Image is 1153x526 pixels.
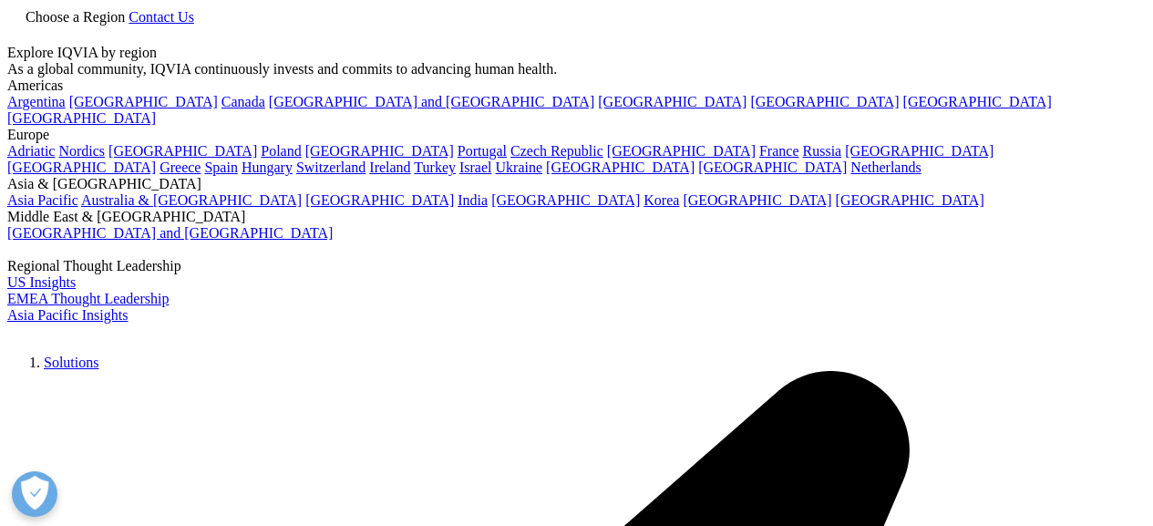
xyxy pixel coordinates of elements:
a: [GEOGRAPHIC_DATA] [546,160,695,175]
a: Argentina [7,94,66,109]
a: [GEOGRAPHIC_DATA] and [GEOGRAPHIC_DATA] [269,94,594,109]
a: Asia Pacific [7,192,78,208]
a: [GEOGRAPHIC_DATA] [69,94,218,109]
div: Explore IQVIA by region [7,45,1146,61]
div: Americas [7,77,1146,94]
a: Hungary [242,160,293,175]
a: Portugal [458,143,507,159]
a: [GEOGRAPHIC_DATA] [7,110,156,126]
a: EMEA Thought Leadership [7,291,169,306]
a: Turkey [414,160,456,175]
a: India [458,192,488,208]
a: [GEOGRAPHIC_DATA] [607,143,756,159]
a: Korea [643,192,679,208]
a: Solutions [44,355,98,370]
a: Ireland [369,160,410,175]
a: [GEOGRAPHIC_DATA] [750,94,899,109]
div: Middle East & [GEOGRAPHIC_DATA] [7,209,1146,225]
a: [GEOGRAPHIC_DATA] and [GEOGRAPHIC_DATA] [7,225,333,241]
div: Regional Thought Leadership [7,258,1146,274]
span: Choose a Region [26,9,125,25]
a: [GEOGRAPHIC_DATA] [903,94,1052,109]
a: Netherlands [850,160,921,175]
a: Russia [803,143,842,159]
a: [GEOGRAPHIC_DATA] [598,94,746,109]
a: [GEOGRAPHIC_DATA] [683,192,831,208]
a: France [759,143,799,159]
a: [GEOGRAPHIC_DATA] [305,192,454,208]
a: Spain [204,160,237,175]
a: Australia & [GEOGRAPHIC_DATA] [81,192,302,208]
a: US Insights [7,274,76,290]
a: Canada [221,94,265,109]
a: Nordics [58,143,105,159]
a: Poland [261,143,301,159]
a: Czech Republic [510,143,603,159]
div: Asia & [GEOGRAPHIC_DATA] [7,176,1146,192]
button: Open Preferences [12,471,57,517]
div: As a global community, IQVIA continuously invests and commits to advancing human health. [7,61,1146,77]
a: Israel [459,160,492,175]
a: [GEOGRAPHIC_DATA] [108,143,257,159]
a: [GEOGRAPHIC_DATA] [491,192,640,208]
div: Europe [7,127,1146,143]
a: [GEOGRAPHIC_DATA] [7,160,156,175]
a: [GEOGRAPHIC_DATA] [305,143,454,159]
a: [GEOGRAPHIC_DATA] [836,192,984,208]
a: [GEOGRAPHIC_DATA] [845,143,993,159]
a: [GEOGRAPHIC_DATA] [698,160,847,175]
a: Contact Us [129,9,194,25]
a: Ukraine [496,160,543,175]
a: Switzerland [296,160,365,175]
a: Asia Pacific Insights [7,307,128,323]
a: Greece [160,160,201,175]
a: Adriatic [7,143,55,159]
